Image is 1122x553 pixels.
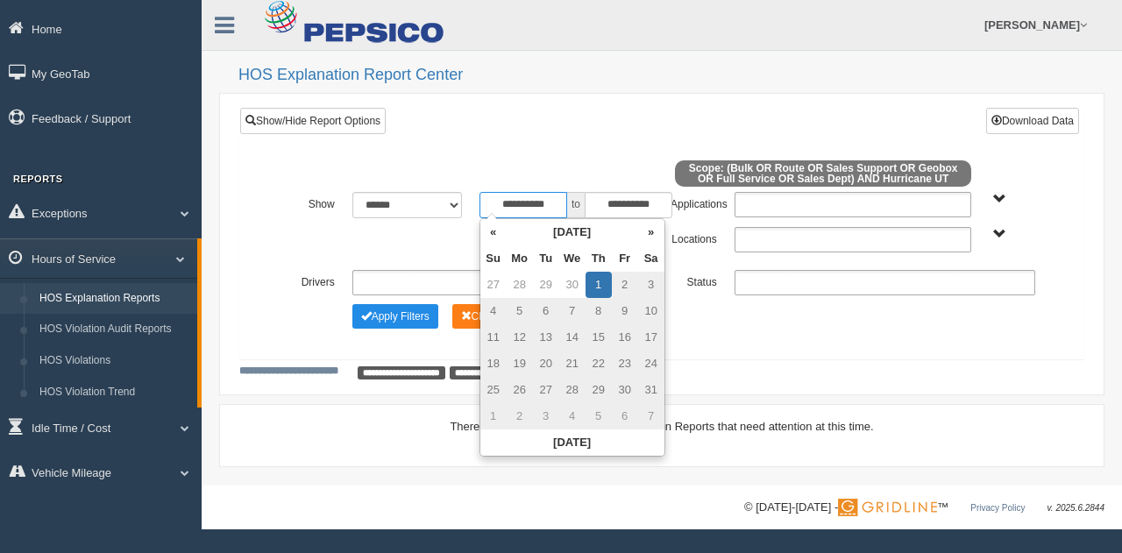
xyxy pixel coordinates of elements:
td: 25 [480,377,507,403]
label: Show [280,192,344,213]
th: » [638,219,664,245]
td: 22 [586,351,612,377]
td: 9 [612,298,638,324]
td: 7 [638,403,664,429]
label: Status [662,270,726,291]
td: 8 [586,298,612,324]
td: 26 [507,377,533,403]
td: 2 [612,272,638,298]
td: 14 [559,324,586,351]
td: 20 [533,351,559,377]
td: 4 [559,403,586,429]
td: 12 [507,324,533,351]
th: Fr [612,245,638,272]
td: 3 [533,403,559,429]
td: 28 [507,272,533,298]
a: HOS Violation Audit Reports [32,314,197,345]
td: 30 [612,377,638,403]
a: Privacy Policy [970,503,1025,513]
td: 31 [638,377,664,403]
td: 7 [559,298,586,324]
td: 13 [533,324,559,351]
span: v. 2025.6.2844 [1047,503,1104,513]
td: 10 [638,298,664,324]
a: HOS Violations [32,345,197,377]
th: Sa [638,245,664,272]
label: Applications [662,192,726,213]
th: [DATE] [507,219,638,245]
td: 16 [612,324,638,351]
span: to [567,192,585,218]
th: « [480,219,507,245]
td: 5 [586,403,612,429]
td: 30 [559,272,586,298]
img: Gridline [838,499,937,516]
td: 11 [480,324,507,351]
a: HOS Violation Trend [32,377,197,408]
label: Locations [662,227,726,248]
th: Tu [533,245,559,272]
td: 4 [480,298,507,324]
td: 1 [480,403,507,429]
th: [DATE] [480,429,664,456]
h2: HOS Explanation Report Center [238,67,1104,84]
td: 6 [533,298,559,324]
button: Download Data [986,108,1079,134]
button: Change Filter Options [452,304,537,329]
td: 3 [638,272,664,298]
td: 23 [612,351,638,377]
td: 21 [559,351,586,377]
td: 24 [638,351,664,377]
span: Scope: (Bulk OR Route OR Sales Support OR Geobox OR Full Service OR Sales Dept) AND Hurricane UT [675,160,971,187]
td: 5 [507,298,533,324]
th: Mo [507,245,533,272]
td: 17 [638,324,664,351]
th: Su [480,245,507,272]
th: Th [586,245,612,272]
td: 19 [507,351,533,377]
label: Drivers [280,270,344,291]
button: Change Filter Options [352,304,438,329]
td: 27 [533,377,559,403]
td: 2 [507,403,533,429]
div: © [DATE]-[DATE] - ™ [744,499,1104,517]
td: 18 [480,351,507,377]
div: There are no HOS Violations or Explanation Reports that need attention at this time. [239,418,1084,435]
th: We [559,245,586,272]
a: HOS Explanation Reports [32,283,197,315]
td: 27 [480,272,507,298]
td: 29 [533,272,559,298]
td: 29 [586,377,612,403]
td: 15 [586,324,612,351]
td: 28 [559,377,586,403]
td: 6 [612,403,638,429]
td: 1 [586,272,612,298]
a: Show/Hide Report Options [240,108,386,134]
